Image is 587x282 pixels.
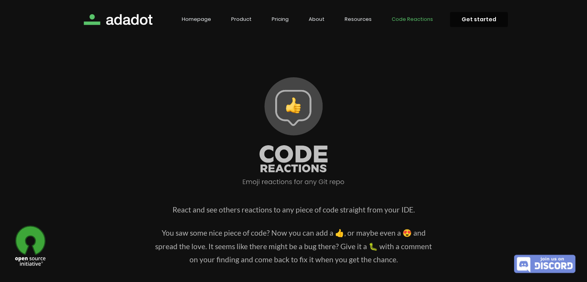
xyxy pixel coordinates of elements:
[12,223,49,274] img: OSI_Standard_Logo_0.svg
[306,10,328,29] a: About
[342,10,375,29] a: Resources
[228,10,255,29] a: Product
[389,10,436,29] a: Code Reactions
[80,6,156,33] img: logo
[153,223,435,280] p: You saw some nice piece of code? Now you can add a 👍, or maybe even a 😍 and spread the love. It s...
[269,10,292,29] a: Pricing
[450,12,508,27] a: Get started
[179,10,214,29] a: Homepage
[514,253,575,274] img: Adadot - Discord Server
[243,77,344,186] img: code-reactions-web.png
[153,186,435,216] p: React and see others reactions to any piece of code straight from your IDE.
